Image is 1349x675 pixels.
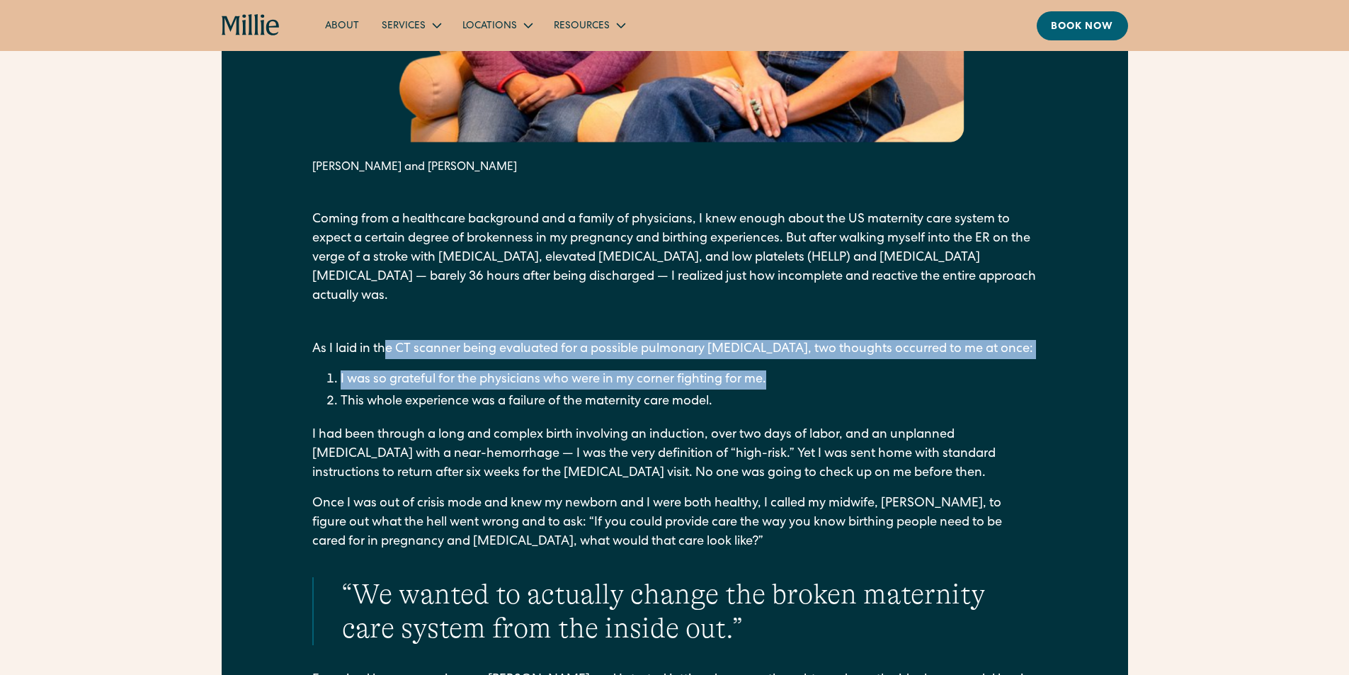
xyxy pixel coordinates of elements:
blockquote: “We wanted to actually change the broken maternity care system from the inside out.” [312,577,1037,645]
div: Services [382,19,426,34]
div: Locations [451,13,542,37]
p: I had been through a long and complex birth involving an induction, over two days of labor, and a... [312,426,1037,483]
div: Resources [554,19,610,34]
p: As I laid in the CT scanner being evaluated for a possible pulmonary [MEDICAL_DATA], two thoughts... [312,340,1037,359]
a: Book now [1037,11,1128,40]
div: [PERSON_NAME] and [PERSON_NAME] [312,159,1037,176]
p: Coming from a healthcare background and a family of physicians, I knew enough about the US matern... [312,210,1037,306]
div: Book now [1051,20,1114,35]
div: Services [370,13,451,37]
a: About [314,13,370,37]
a: home [222,14,280,37]
div: Locations [462,19,517,34]
li: This whole experience was a failure of the maternity care model. [341,392,1037,412]
p: Once I was out of crisis mode and knew my newborn and I were both healthy, I called my midwife, [... [312,494,1037,552]
div: Resources [542,13,635,37]
li: I was so grateful for the physicians who were in my corner fighting for me. [341,370,1037,390]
